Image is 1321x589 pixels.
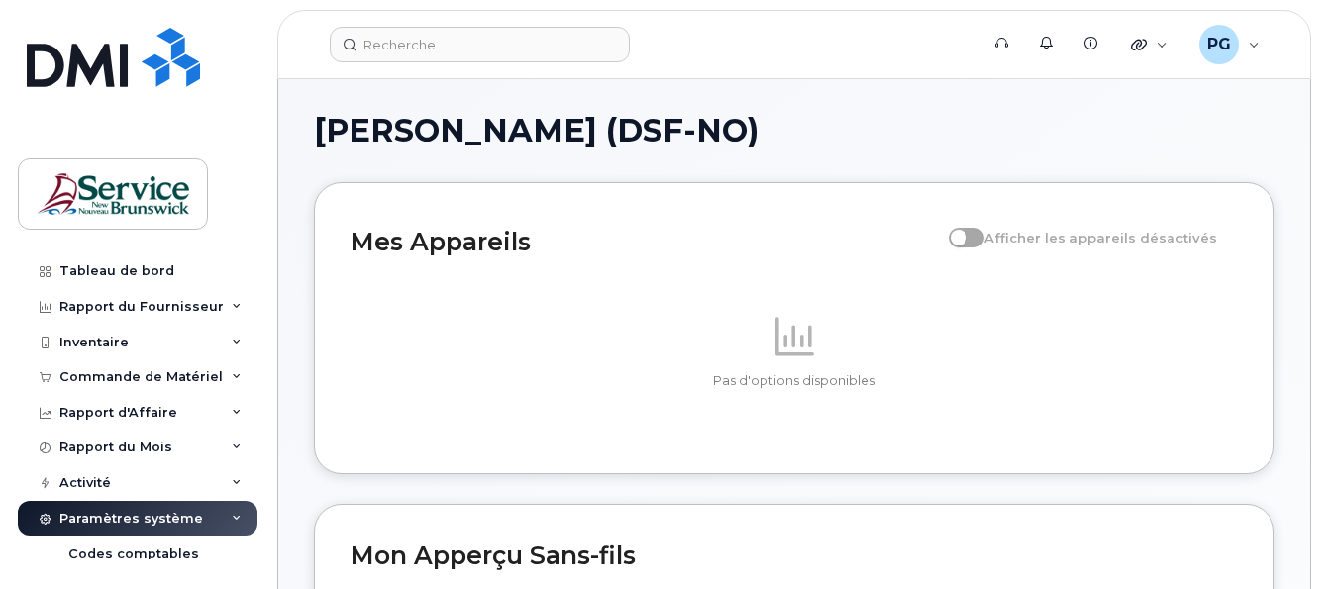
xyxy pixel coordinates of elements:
[984,230,1217,245] span: Afficher les appareils désactivés
[314,116,759,146] span: [PERSON_NAME] (DSF-NO)
[351,372,1238,390] p: Pas d'options disponibles
[949,219,965,235] input: Afficher les appareils désactivés
[351,540,1238,570] h2: Mon Apperçu Sans-fils
[351,227,939,256] h2: Mes Appareils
